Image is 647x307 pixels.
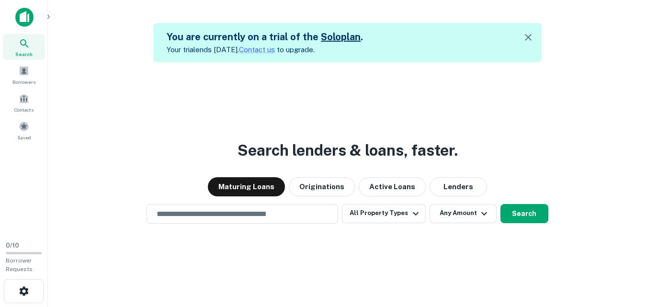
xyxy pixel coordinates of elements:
[167,44,363,56] p: Your trial ends [DATE]. to upgrade.
[15,50,33,58] span: Search
[12,78,35,86] span: Borrowers
[3,90,45,115] a: Contacts
[239,45,275,54] a: Contact us
[289,177,355,196] button: Originations
[17,134,31,141] span: Saved
[599,230,647,276] iframe: Chat Widget
[3,34,45,60] a: Search
[6,242,19,249] span: 0 / 10
[430,204,497,223] button: Any Amount
[430,177,487,196] button: Lenders
[3,117,45,143] a: Saved
[500,204,548,223] button: Search
[15,8,34,27] img: capitalize-icon.png
[3,62,45,88] a: Borrowers
[167,30,363,44] h5: You are currently on a trial of the .
[359,177,426,196] button: Active Loans
[342,204,425,223] button: All Property Types
[238,139,458,162] h3: Search lenders & loans, faster.
[321,31,361,43] a: Soloplan
[6,257,33,273] span: Borrower Requests
[14,106,34,114] span: Contacts
[208,177,285,196] button: Maturing Loans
